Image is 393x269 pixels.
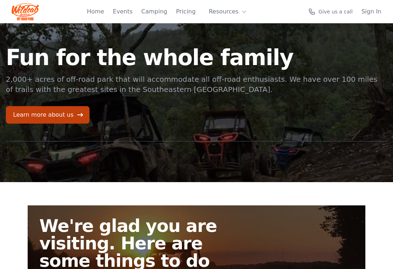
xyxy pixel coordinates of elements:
a: Pricing [176,7,196,16]
a: Learn more about us [6,106,90,124]
a: Sign In [361,7,381,16]
a: Give us a call [308,8,353,15]
a: Camping [141,7,167,16]
h1: Fun for the whole family [6,47,378,68]
p: 2,000+ acres of off-road park that will accommodate all off-road enthusiasts. We have over 100 mi... [6,74,378,95]
a: Home [87,7,104,16]
img: Wildcat Logo [12,3,39,20]
a: Events [113,7,132,16]
button: Resources [205,4,252,19]
span: Give us a call [318,8,353,15]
